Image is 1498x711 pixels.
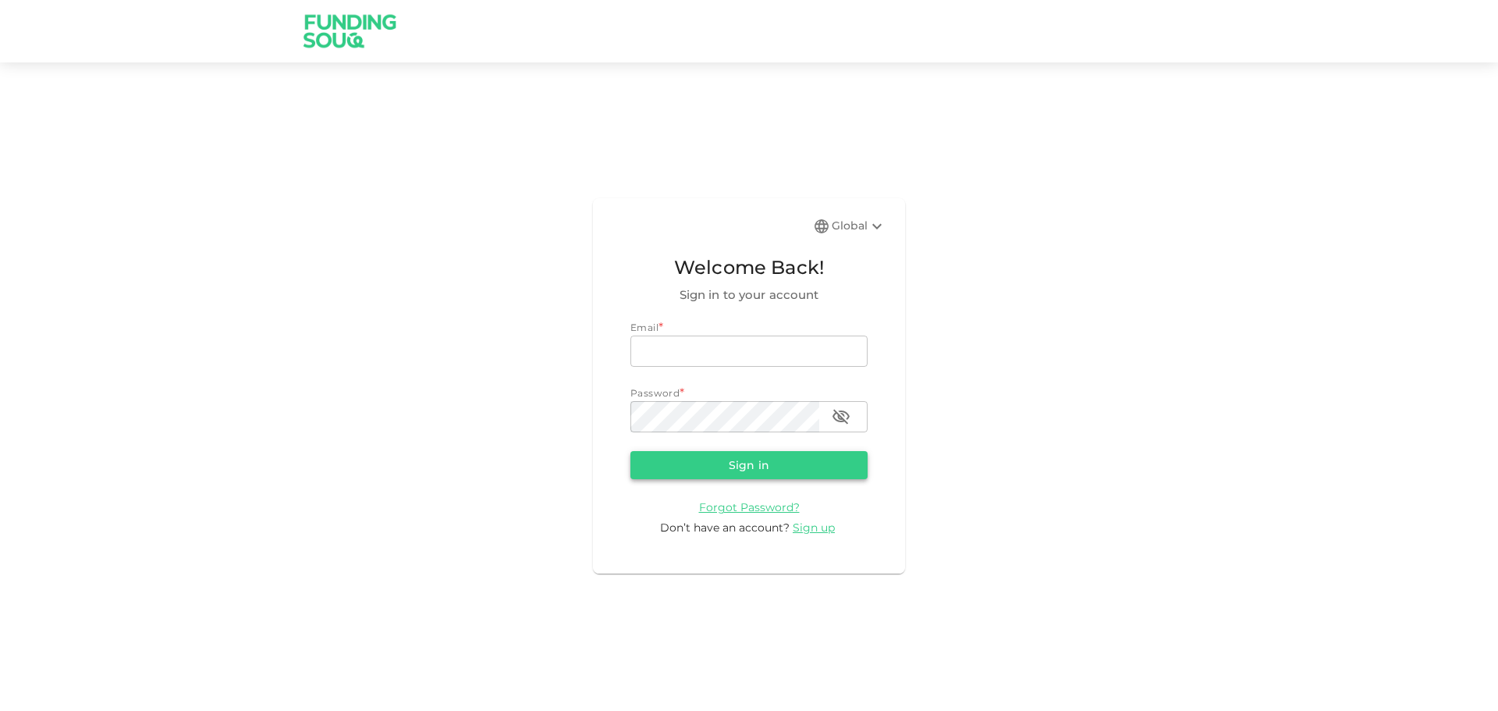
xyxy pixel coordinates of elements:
a: Forgot Password? [699,499,800,514]
div: Global [832,217,886,236]
span: Don’t have an account? [660,521,790,535]
button: Sign in [630,451,868,479]
input: email [630,336,868,367]
span: Sign in to your account [630,286,868,304]
span: Welcome Back! [630,253,868,283]
span: Password [630,387,680,399]
span: Email [630,322,658,333]
span: Sign up [793,521,835,535]
input: password [630,401,819,432]
span: Forgot Password? [699,500,800,514]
